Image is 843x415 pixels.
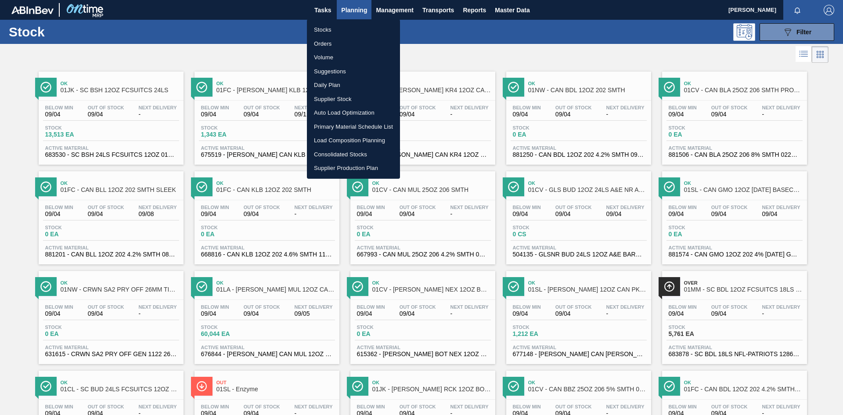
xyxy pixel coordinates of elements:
a: Orders [307,37,400,51]
a: Daily Plan [307,78,400,92]
a: Volume [307,51,400,65]
a: Load Composition Planning [307,134,400,148]
a: Supplier Production Plan [307,161,400,175]
a: Primary Material Schedule List [307,120,400,134]
a: Consolidated Stocks [307,148,400,162]
a: Suggestions [307,65,400,79]
a: Supplier Stock [307,92,400,106]
a: Stocks [307,23,400,37]
a: Auto Load Optimization [307,106,400,120]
